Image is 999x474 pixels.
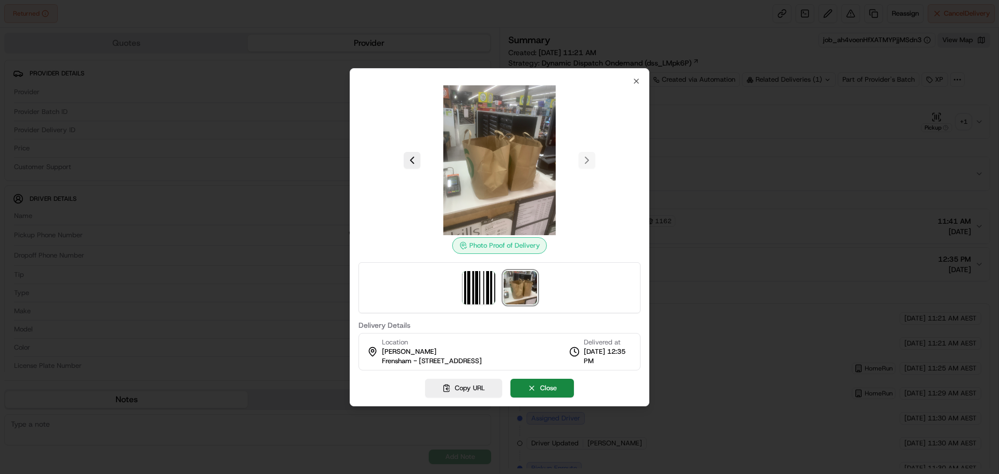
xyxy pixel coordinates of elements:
[21,151,80,161] span: Knowledge Base
[10,42,189,58] p: Welcome 👋
[177,103,189,115] button: Start new chat
[425,85,574,235] img: photo_proof_of_delivery image
[382,347,437,356] span: [PERSON_NAME]
[452,237,547,254] div: Photo Proof of Delivery
[10,99,29,118] img: 1736555255976-a54dd68f-1ca7-489b-9aae-adbdc363a1c4
[35,110,132,118] div: We're available if you need us!
[584,347,632,366] span: [DATE] 12:35 PM
[425,379,502,398] button: Copy URL
[358,322,641,329] label: Delivery Details
[104,176,126,184] span: Pylon
[88,152,96,160] div: 💻
[27,67,187,78] input: Got a question? Start typing here...
[382,356,482,366] span: Frensham - [STREET_ADDRESS]
[504,271,537,304] img: photo_proof_of_delivery image
[98,151,167,161] span: API Documentation
[10,152,19,160] div: 📗
[35,99,171,110] div: Start new chat
[382,338,408,347] span: Location
[10,10,31,31] img: Nash
[584,338,632,347] span: Delivered at
[6,147,84,165] a: 📗Knowledge Base
[84,147,171,165] a: 💻API Documentation
[510,379,574,398] button: Close
[73,176,126,184] a: Powered byPylon
[462,271,495,304] img: barcode_scan_on_pickup image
